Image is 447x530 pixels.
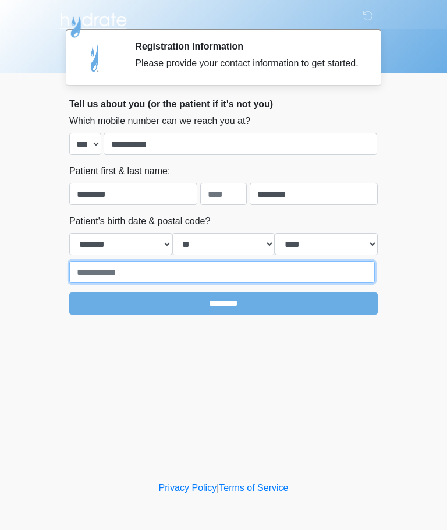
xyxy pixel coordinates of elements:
label: Patient first & last name: [69,164,170,178]
img: Agent Avatar [78,41,113,76]
label: Patient's birth date & postal code? [69,214,210,228]
label: Which mobile number can we reach you at? [69,114,250,128]
a: Privacy Policy [159,483,217,493]
a: Terms of Service [219,483,288,493]
div: Please provide your contact information to get started. [135,56,360,70]
h2: Tell us about you (or the patient if it's not you) [69,98,378,109]
a: | [217,483,219,493]
img: Hydrate IV Bar - Arcadia Logo [58,9,129,38]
